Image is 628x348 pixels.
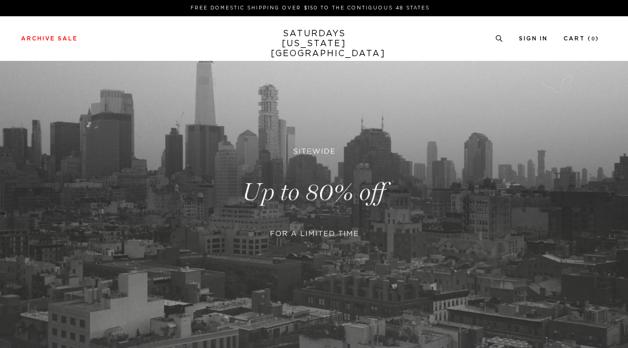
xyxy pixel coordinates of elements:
[591,37,595,41] small: 0
[21,36,78,41] a: Archive Sale
[519,36,548,41] a: Sign In
[563,36,599,41] a: Cart (0)
[25,4,595,12] p: FREE DOMESTIC SHIPPING OVER $150 TO THE CONTIGUOUS 48 STATES
[271,29,357,59] a: SATURDAYS[US_STATE][GEOGRAPHIC_DATA]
